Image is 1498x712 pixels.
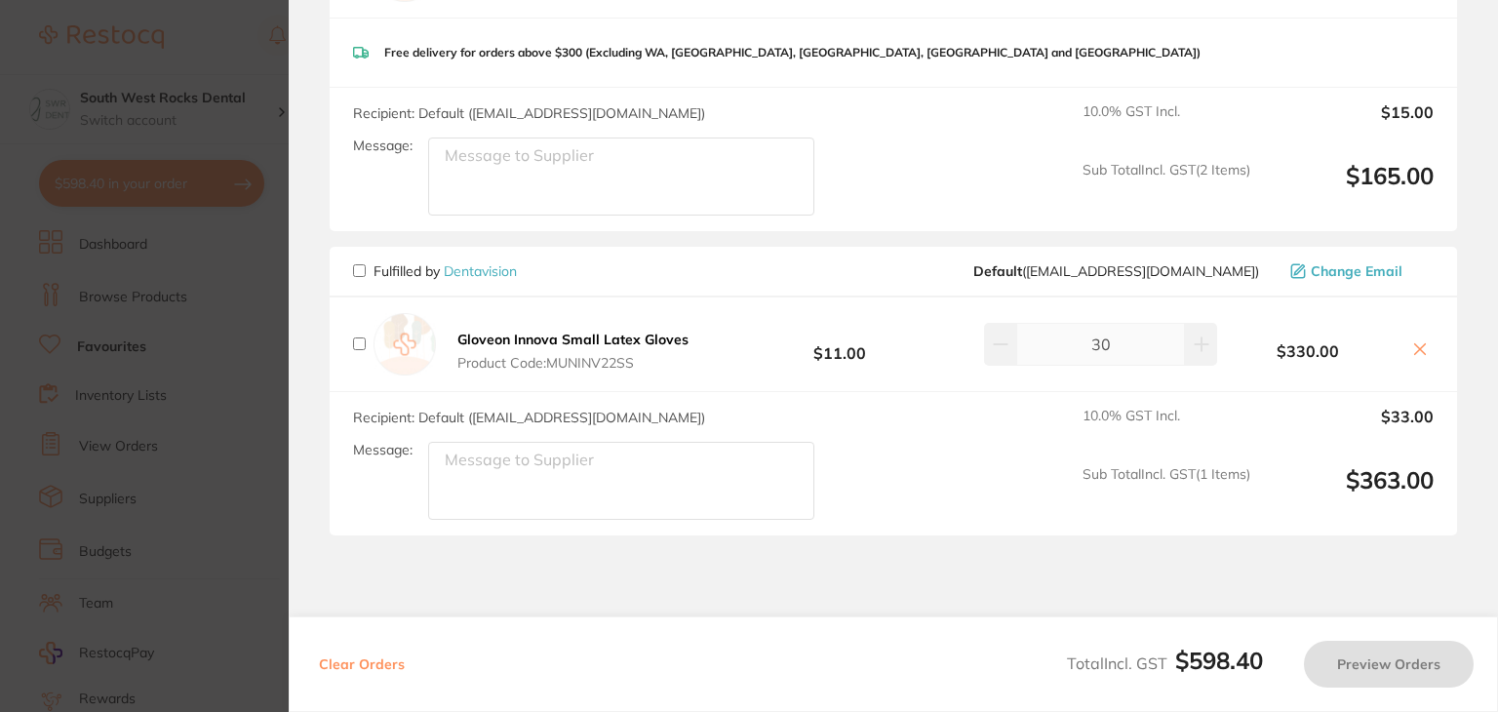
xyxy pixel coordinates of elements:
output: $363.00 [1266,466,1434,520]
button: Gloveon Innova Small Latex Gloves Product Code:MUNINV22SS [452,331,694,372]
span: Recipient: Default ( [EMAIL_ADDRESS][DOMAIN_NAME] ) [353,104,705,122]
span: 10.0 % GST Incl. [1083,408,1250,451]
b: Default [973,262,1022,280]
output: $15.00 [1266,103,1434,146]
span: 10.0 % GST Incl. [1083,103,1250,146]
span: Total Incl. GST [1067,653,1263,673]
b: $598.40 [1175,646,1263,675]
b: $11.00 [731,327,948,363]
b: Gloveon Innova Small Latex Gloves [457,331,689,348]
span: Sub Total Incl. GST ( 2 Items) [1083,162,1250,216]
span: orders@dentavision.com.au [973,263,1259,279]
b: $330.00 [1217,342,1399,360]
button: Change Email [1284,262,1434,280]
p: Fulfilled by [374,263,517,279]
a: Dentavision [444,262,517,280]
button: Clear Orders [313,641,411,688]
span: Recipient: Default ( [EMAIL_ADDRESS][DOMAIN_NAME] ) [353,409,705,426]
output: $33.00 [1266,408,1434,451]
span: Sub Total Incl. GST ( 1 Items) [1083,466,1250,520]
label: Message: [353,138,413,154]
span: Product Code: MUNINV22SS [457,355,689,371]
span: Change Email [1311,263,1402,279]
output: $165.00 [1266,162,1434,216]
p: Free delivery for orders above $300 (Excluding WA, [GEOGRAPHIC_DATA], [GEOGRAPHIC_DATA], [GEOGRAP... [384,46,1201,59]
label: Message: [353,442,413,458]
button: Preview Orders [1304,641,1474,688]
img: empty.jpg [374,313,436,376]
